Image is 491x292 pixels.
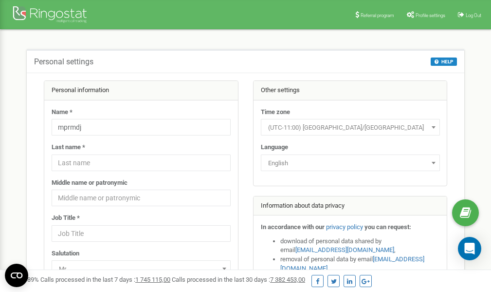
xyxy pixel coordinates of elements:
[52,190,231,206] input: Middle name or patronymic
[261,143,288,152] label: Language
[261,223,325,231] strong: In accordance with our
[261,155,440,171] span: English
[172,276,305,283] span: Calls processed in the last 30 days :
[52,249,79,258] label: Salutation
[458,237,481,260] div: Open Intercom Messenger
[254,196,447,216] div: Information about data privacy
[55,262,227,276] span: Mr.
[135,276,170,283] u: 1 745 115,00
[52,260,231,277] span: Mr.
[52,143,85,152] label: Last name *
[52,155,231,171] input: Last name
[280,237,440,255] li: download of personal data shared by email ,
[34,58,93,66] h5: Personal settings
[40,276,170,283] span: Calls processed in the last 7 days :
[326,223,363,231] a: privacy policy
[52,225,231,242] input: Job Title
[264,156,436,170] span: English
[254,81,447,100] div: Other settings
[44,81,238,100] div: Personal information
[5,264,28,287] button: Open CMP widget
[270,276,305,283] u: 7 382 453,00
[295,246,394,253] a: [EMAIL_ADDRESS][DOMAIN_NAME]
[364,223,411,231] strong: you can request:
[52,108,73,117] label: Name *
[416,13,445,18] span: Profile settings
[431,58,457,66] button: HELP
[261,119,440,136] span: (UTC-11:00) Pacific/Midway
[361,13,394,18] span: Referral program
[264,121,436,135] span: (UTC-11:00) Pacific/Midway
[280,255,440,273] li: removal of personal data by email ,
[52,119,231,136] input: Name
[466,13,481,18] span: Log Out
[52,214,80,223] label: Job Title *
[52,178,127,188] label: Middle name or patronymic
[261,108,290,117] label: Time zone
